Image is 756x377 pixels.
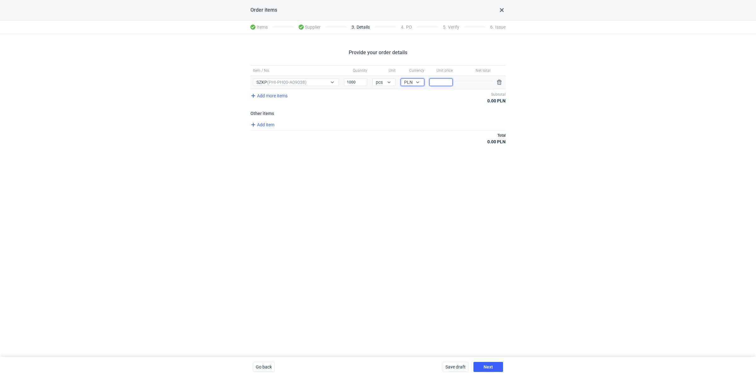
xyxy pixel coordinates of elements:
[376,80,383,85] span: pcs
[490,25,494,30] span: 6 .
[487,92,506,97] h4: Subtotal
[294,21,326,33] li: Supplier
[401,25,405,30] span: 4 .
[438,21,464,33] li: Verify
[443,362,468,372] button: Save draft
[485,21,506,33] li: Issue
[487,139,506,144] div: 0.00 PLN
[256,365,272,369] span: Go back
[249,92,288,100] button: Add more items
[487,98,506,103] div: 0.00 PLN
[495,78,503,86] button: Remove item
[353,68,367,73] span: Quantity
[250,21,273,33] li: Items
[349,49,407,56] h2: Provide your order details
[437,68,453,73] span: Unit price
[396,21,417,33] li: PO
[487,133,506,138] h4: Total
[267,80,306,85] em: (PHI-PH00-A09038)
[253,68,270,73] span: Item / No.
[249,92,288,100] span: Add more items
[445,365,466,369] span: Save draft
[484,365,493,369] span: Next
[249,121,275,129] button: Add item
[476,68,490,73] span: Net total
[473,362,503,372] button: Next
[404,80,413,85] span: PLN
[253,362,275,372] button: Go back
[249,121,274,129] span: Add item
[250,111,506,116] h3: Other items
[256,80,306,85] span: SZKP
[409,68,424,73] span: Currency
[346,21,375,33] li: Details
[443,25,447,30] span: 5 .
[352,25,355,30] span: 3 .
[389,68,396,73] span: Unit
